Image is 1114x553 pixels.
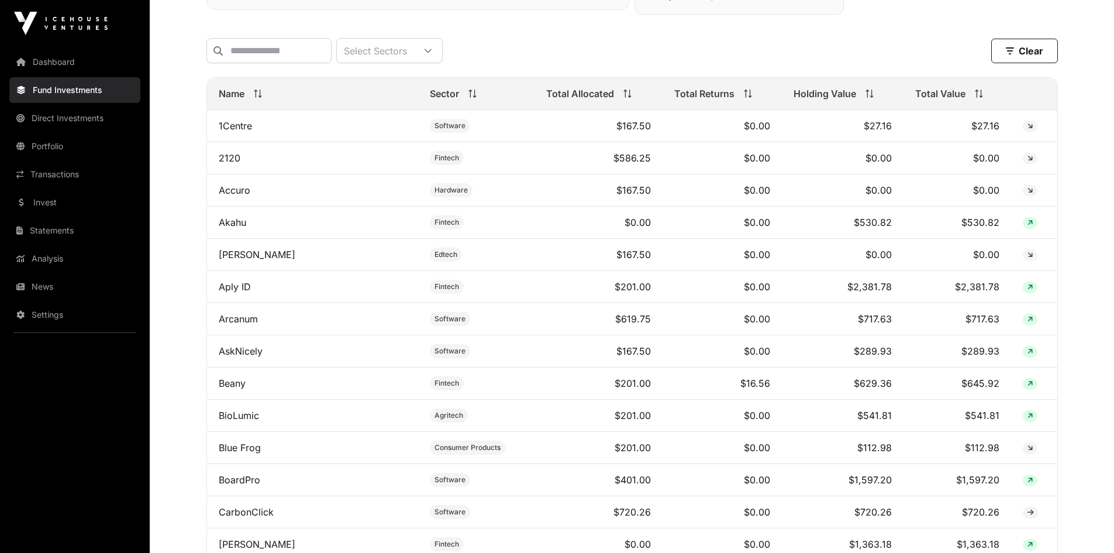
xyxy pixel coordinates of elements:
[219,442,261,454] a: Blue Frog
[434,250,457,259] span: Edtech
[903,496,1011,528] td: $720.26
[782,142,903,174] td: $0.00
[219,281,251,293] a: Aply ID
[782,303,903,335] td: $717.63
[663,464,782,496] td: $0.00
[663,207,782,239] td: $0.00
[9,77,140,103] a: Fund Investments
[9,190,140,215] a: Invest
[782,464,903,496] td: $1,597.20
[434,121,465,130] span: Software
[903,271,1011,303] td: $2,381.78
[794,87,856,101] span: Holding Value
[9,162,140,187] a: Transactions
[534,464,663,496] td: $401.00
[219,506,274,518] a: CarbonClick
[534,496,663,528] td: $720.26
[1056,497,1114,553] iframe: Chat Widget
[534,367,663,400] td: $201.00
[782,239,903,271] td: $0.00
[663,110,782,142] td: $0.00
[219,410,259,421] a: BioLumic
[903,464,1011,496] td: $1,597.20
[219,377,246,389] a: Beany
[534,142,663,174] td: $586.25
[546,87,614,101] span: Total Allocated
[991,39,1058,63] button: Clear
[219,313,258,325] a: Arcanum
[219,345,263,357] a: AskNicely
[219,217,246,228] a: Akahu
[782,432,903,464] td: $112.98
[430,87,459,101] span: Sector
[219,184,250,196] a: Accuro
[434,411,463,420] span: Agritech
[782,335,903,367] td: $289.93
[434,507,465,517] span: Software
[782,271,903,303] td: $2,381.78
[534,174,663,207] td: $167.50
[663,432,782,464] td: $0.00
[903,110,1011,142] td: $27.16
[337,39,414,63] div: Select Sectors
[663,142,782,174] td: $0.00
[434,186,468,195] span: Hardware
[782,496,903,528] td: $720.26
[663,239,782,271] td: $0.00
[14,12,108,35] img: Icehouse Ventures Logo
[663,367,782,400] td: $16.56
[782,400,903,432] td: $541.81
[434,540,459,549] span: Fintech
[434,475,465,485] span: Software
[219,538,295,550] a: [PERSON_NAME]
[9,49,140,75] a: Dashboard
[434,379,459,388] span: Fintech
[903,400,1011,432] td: $541.81
[903,239,1011,271] td: $0.00
[534,432,663,464] td: $201.00
[782,367,903,400] td: $629.36
[534,400,663,432] td: $201.00
[903,174,1011,207] td: $0.00
[434,443,501,452] span: Consumer Products
[903,142,1011,174] td: $0.00
[434,153,459,163] span: Fintech
[903,335,1011,367] td: $289.93
[663,496,782,528] td: $0.00
[9,105,140,131] a: Direct Investments
[9,302,140,328] a: Settings
[663,174,782,207] td: $0.00
[674,87,734,101] span: Total Returns
[663,335,782,367] td: $0.00
[663,271,782,303] td: $0.00
[903,432,1011,464] td: $112.98
[434,314,465,324] span: Software
[9,246,140,272] a: Analysis
[219,152,240,164] a: 2120
[782,110,903,142] td: $27.16
[9,133,140,159] a: Portfolio
[903,367,1011,400] td: $645.92
[434,282,459,291] span: Fintech
[219,249,295,260] a: [PERSON_NAME]
[903,303,1011,335] td: $717.63
[534,110,663,142] td: $167.50
[782,207,903,239] td: $530.82
[219,87,244,101] span: Name
[782,174,903,207] td: $0.00
[434,218,459,227] span: Fintech
[903,207,1011,239] td: $530.82
[534,239,663,271] td: $167.50
[915,87,965,101] span: Total Value
[219,474,260,486] a: BoardPro
[219,120,252,132] a: 1Centre
[434,346,465,356] span: Software
[9,274,140,300] a: News
[9,218,140,243] a: Statements
[534,303,663,335] td: $619.75
[534,335,663,367] td: $167.50
[534,207,663,239] td: $0.00
[663,303,782,335] td: $0.00
[663,400,782,432] td: $0.00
